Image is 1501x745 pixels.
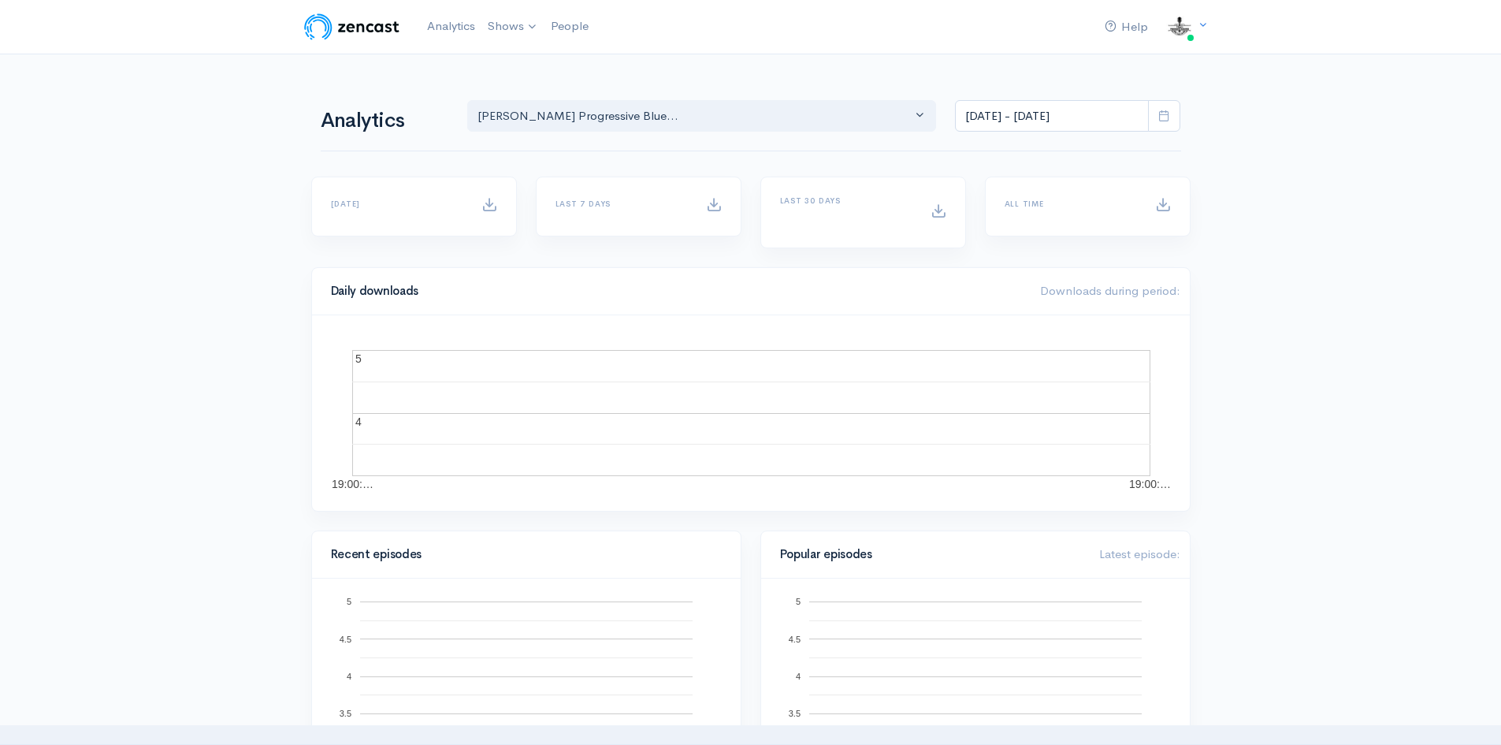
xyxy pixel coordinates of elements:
text: 4 [795,672,800,681]
text: 5 [355,352,362,365]
text: 4 [355,415,362,428]
input: analytics date range selector [955,100,1149,132]
span: Downloads during period: [1040,283,1180,298]
text: 3.5 [788,709,800,718]
h4: Daily downloads [331,285,1021,298]
h6: Last 7 days [555,199,687,208]
text: 5 [346,597,351,606]
h6: [DATE] [331,199,463,208]
text: 4.5 [788,634,800,643]
a: People [544,9,595,43]
img: ZenCast Logo [302,11,402,43]
h4: Popular episodes [780,548,1080,561]
button: T Shaw's Progressive Blue... [467,100,937,132]
a: Analytics [421,9,481,43]
text: 4 [346,672,351,681]
h6: All time [1005,199,1136,208]
h1: Analytics [321,110,448,132]
text: 3.5 [339,709,351,718]
a: Shows [481,9,544,44]
text: 19:00:… [1129,478,1171,490]
h6: Last 30 days [780,196,912,205]
text: 5 [795,597,800,606]
text: 4.5 [339,634,351,643]
span: Latest episode: [1099,546,1180,561]
img: ... [1164,11,1195,43]
svg: A chart. [331,334,1171,492]
div: [PERSON_NAME] Progressive Blue... [477,107,912,125]
text: 19:00:… [332,478,373,490]
a: Help [1098,10,1154,44]
h4: Recent episodes [331,548,712,561]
